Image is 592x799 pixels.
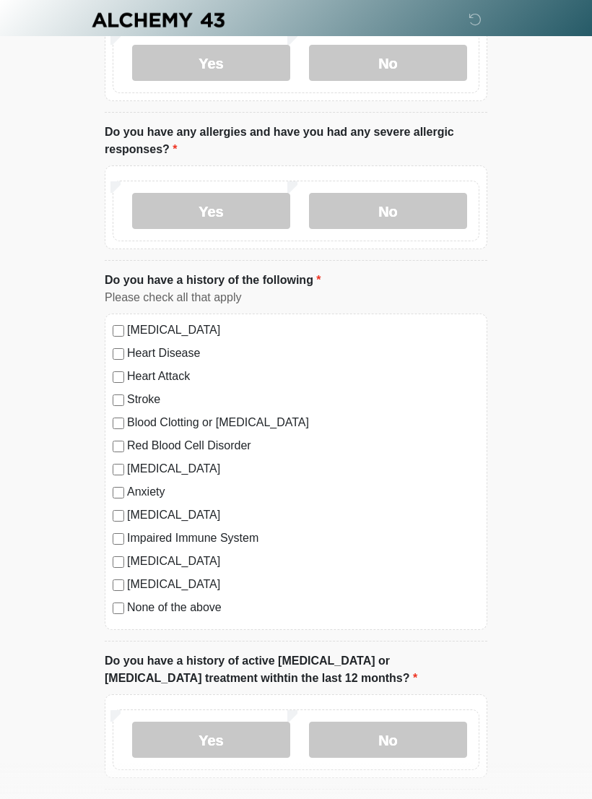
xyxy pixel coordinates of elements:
[127,437,479,454] label: Red Blood Cell Disorder
[113,556,124,568] input: [MEDICAL_DATA]
[127,368,479,385] label: Heart Attack
[127,345,479,362] label: Heart Disease
[127,391,479,408] label: Stroke
[132,722,290,758] label: Yes
[113,418,124,429] input: Blood Clotting or [MEDICAL_DATA]
[105,124,487,158] label: Do you have any allergies and have you had any severe allergic responses?
[113,464,124,475] input: [MEDICAL_DATA]
[113,441,124,452] input: Red Blood Cell Disorder
[113,510,124,522] input: [MEDICAL_DATA]
[127,460,479,478] label: [MEDICAL_DATA]
[127,530,479,547] label: Impaired Immune System
[90,11,226,29] img: Alchemy 43 Logo
[309,45,467,81] label: No
[113,487,124,498] input: Anxiety
[113,533,124,545] input: Impaired Immune System
[127,414,479,431] label: Blood Clotting or [MEDICAL_DATA]
[105,289,487,306] div: Please check all that apply
[113,579,124,591] input: [MEDICAL_DATA]
[113,394,124,406] input: Stroke
[113,325,124,337] input: [MEDICAL_DATA]
[127,599,479,616] label: None of the above
[113,348,124,360] input: Heart Disease
[105,272,321,289] label: Do you have a history of the following
[127,321,479,339] label: [MEDICAL_DATA]
[113,371,124,383] input: Heart Attack
[105,652,487,687] label: Do you have a history of active [MEDICAL_DATA] or [MEDICAL_DATA] treatment withtin the last 12 mo...
[127,483,479,501] label: Anxiety
[113,603,124,614] input: None of the above
[132,45,290,81] label: Yes
[132,193,290,229] label: Yes
[309,193,467,229] label: No
[127,506,479,524] label: [MEDICAL_DATA]
[127,576,479,593] label: [MEDICAL_DATA]
[127,553,479,570] label: [MEDICAL_DATA]
[309,722,467,758] label: No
